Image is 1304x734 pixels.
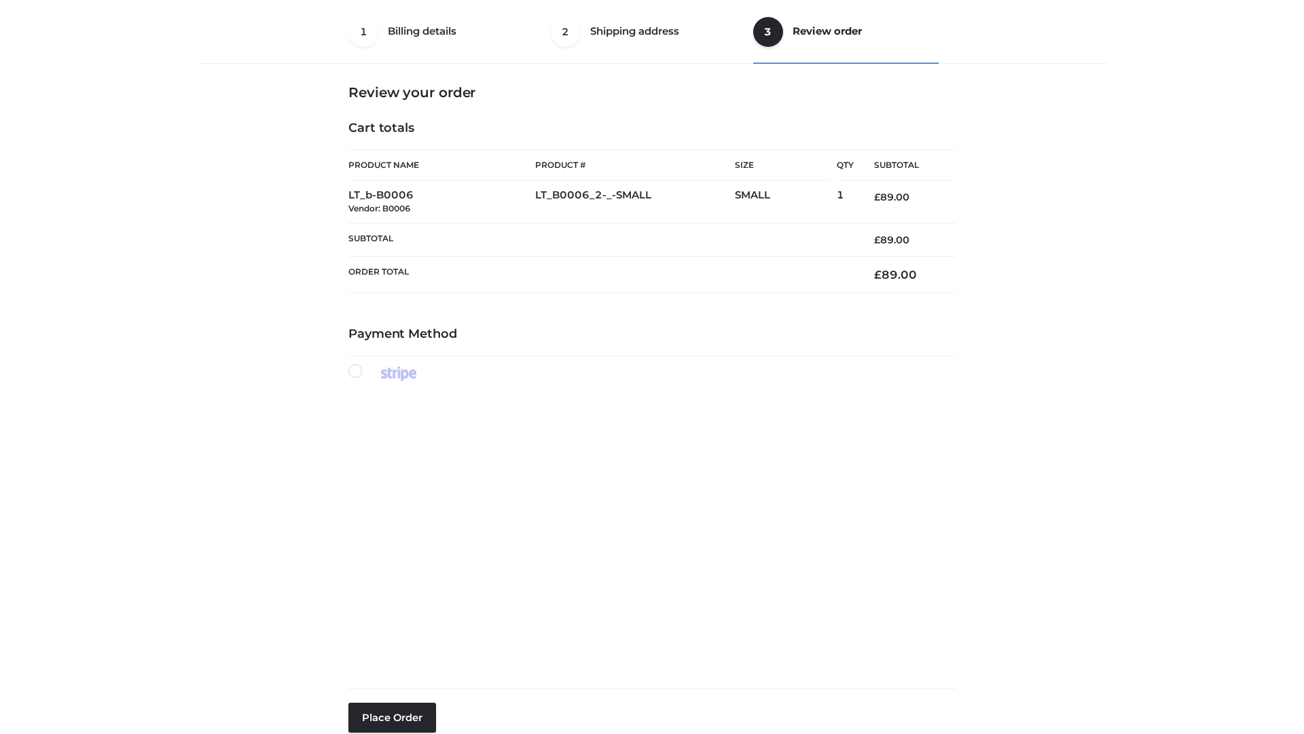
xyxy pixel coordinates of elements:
span: £ [874,234,880,246]
th: Product # [535,150,735,181]
th: Product Name [348,150,535,181]
td: LT_b-B0006 [348,181,535,224]
h4: Cart totals [348,121,956,136]
h4: Payment Method [348,327,956,342]
span: £ [874,191,880,203]
iframe: Secure payment input frame [346,379,953,678]
bdi: 89.00 [874,234,909,246]
td: LT_B0006_2-_-SMALL [535,181,735,224]
th: Order Total [348,257,854,293]
th: Qty [837,150,854,181]
th: Subtotal [348,223,854,256]
bdi: 89.00 [874,191,909,203]
small: Vendor: B0006 [348,203,410,213]
th: Subtotal [854,150,956,181]
bdi: 89.00 [874,268,917,281]
span: £ [874,268,882,281]
button: Place order [348,703,436,733]
td: SMALL [735,181,837,224]
h3: Review your order [348,84,956,101]
th: Size [735,150,830,181]
td: 1 [837,181,854,224]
